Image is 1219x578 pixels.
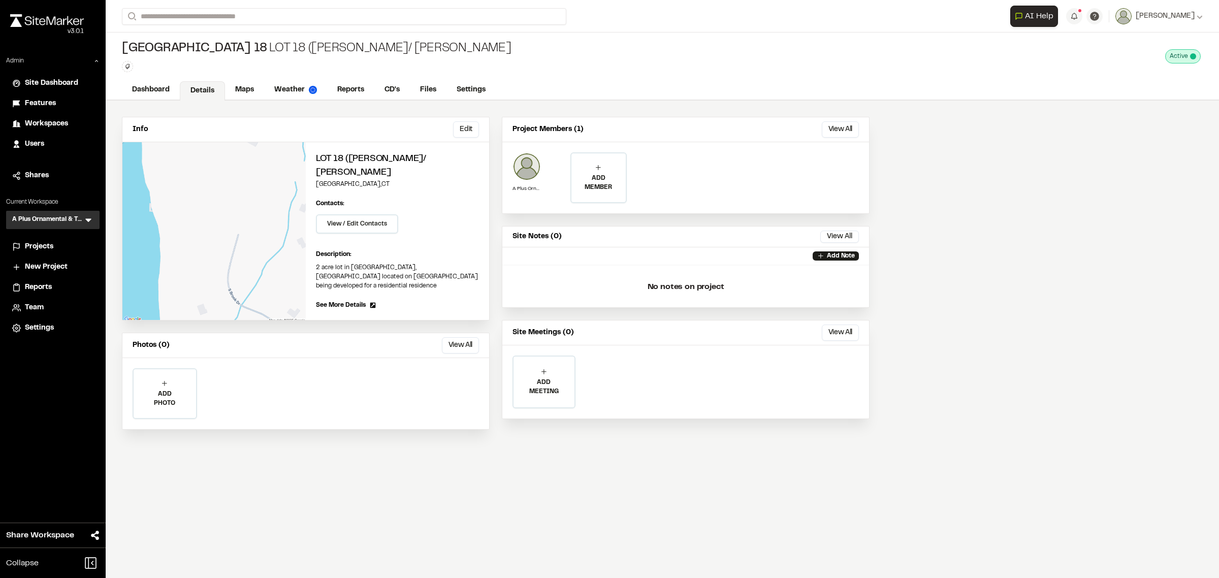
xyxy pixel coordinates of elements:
[820,231,859,243] button: View All
[225,80,264,100] a: Maps
[122,41,267,57] span: [GEOGRAPHIC_DATA] 18
[316,250,479,259] p: Description:
[374,80,410,100] a: CD's
[6,557,39,569] span: Collapse
[512,185,541,192] p: A Plus Ornamental and Turf Specialists, LLC
[25,78,78,89] span: Site Dashboard
[1165,49,1201,63] div: This project is active and counting against your active project count.
[512,327,574,338] p: Site Meetings (0)
[453,121,479,138] button: Edit
[1010,6,1062,27] div: Open AI Assistant
[133,340,170,351] p: Photos (0)
[514,378,574,396] p: ADD MEETING
[122,61,133,72] button: Edit Tags
[316,180,479,189] p: [GEOGRAPHIC_DATA] , CT
[446,80,496,100] a: Settings
[12,302,93,313] a: Team
[442,337,479,354] button: View All
[264,80,327,100] a: Weather
[571,174,625,192] p: ADD MEMBER
[25,98,56,109] span: Features
[25,118,68,130] span: Workspaces
[512,124,584,135] p: Project Members (1)
[10,14,84,27] img: rebrand.png
[122,41,511,57] div: Lot 18 ([PERSON_NAME]/ [PERSON_NAME]
[316,214,398,234] button: View / Edit Contacts
[25,241,53,252] span: Projects
[822,121,859,138] button: View All
[1190,53,1196,59] span: This project is active and counting against your active project count.
[12,98,93,109] a: Features
[12,262,93,273] a: New Project
[12,215,83,225] h3: A Plus Ornamental & Turf Specialists LLC
[25,139,44,150] span: Users
[410,80,446,100] a: Files
[134,390,196,408] p: ADD PHOTO
[25,323,54,334] span: Settings
[822,325,859,341] button: View All
[316,263,479,291] p: 2 acre lot in [GEOGRAPHIC_DATA], [GEOGRAPHIC_DATA] located on [GEOGRAPHIC_DATA] being developed f...
[6,56,24,66] p: Admin
[25,302,44,313] span: Team
[25,170,49,181] span: Shares
[827,251,855,261] p: Add Note
[309,86,317,94] img: precipai.png
[510,271,861,303] p: No notes on project
[1115,8,1132,24] img: User
[512,231,562,242] p: Site Notes (0)
[122,8,140,25] button: Search
[1115,8,1203,24] button: [PERSON_NAME]
[1025,10,1053,22] span: AI Help
[316,301,366,310] span: See More Details
[10,27,84,36] div: Oh geez...please don't...
[25,282,52,293] span: Reports
[1170,52,1188,61] span: Active
[316,152,479,180] h2: Lot 18 ([PERSON_NAME]/ [PERSON_NAME]
[12,241,93,252] a: Projects
[12,78,93,89] a: Site Dashboard
[327,80,374,100] a: Reports
[25,262,68,273] span: New Project
[6,198,100,207] p: Current Workspace
[133,124,148,135] p: Info
[1136,11,1195,22] span: [PERSON_NAME]
[122,80,180,100] a: Dashboard
[180,81,225,101] a: Details
[316,199,344,208] p: Contacts:
[12,170,93,181] a: Shares
[12,118,93,130] a: Workspaces
[1010,6,1058,27] button: Open AI Assistant
[12,139,93,150] a: Users
[12,323,93,334] a: Settings
[6,529,74,541] span: Share Workspace
[12,282,93,293] a: Reports
[512,152,541,181] img: A Plus Ornamental and Turf Specialists, LLC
